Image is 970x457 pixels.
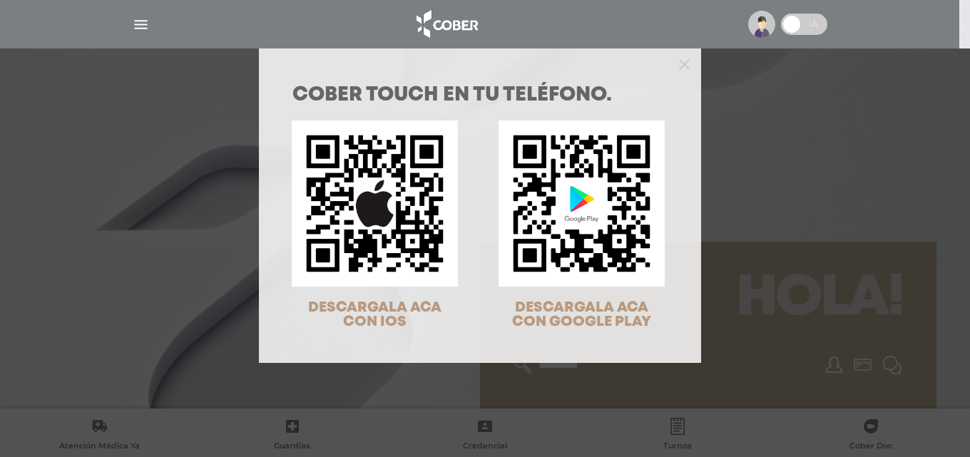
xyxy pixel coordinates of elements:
span: DESCARGALA ACA CON GOOGLE PLAY [512,301,651,329]
h1: COBER TOUCH en tu teléfono. [292,86,668,106]
img: qr-code [292,120,458,287]
img: qr-code [499,120,665,287]
span: DESCARGALA ACA CON IOS [308,301,441,329]
button: Close [679,57,690,70]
